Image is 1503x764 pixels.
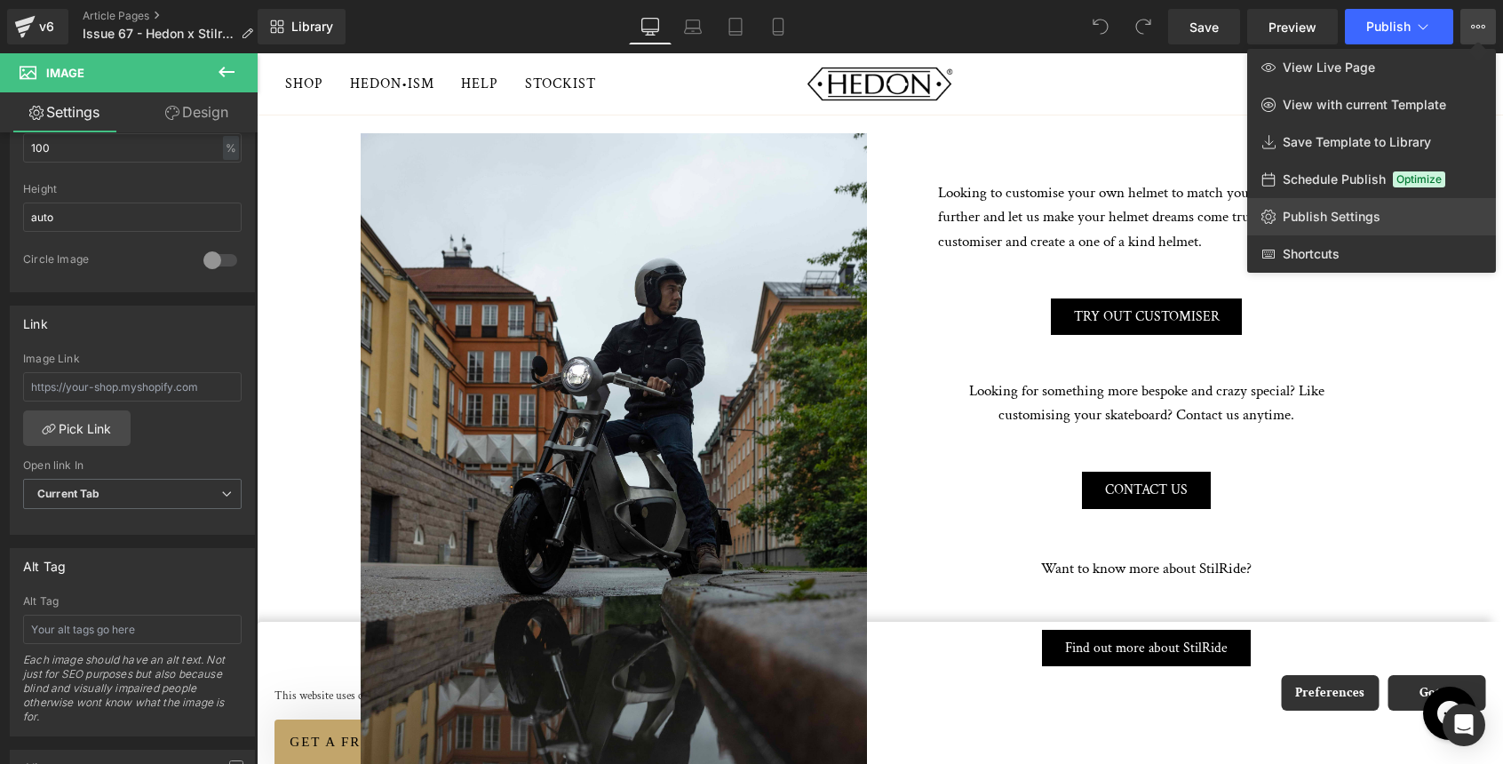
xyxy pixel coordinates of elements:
a: Mobile [757,9,799,44]
button: Undo [1083,9,1118,44]
a: Laptop [672,9,714,44]
div: Image Link [23,353,242,365]
a: Design [132,92,261,132]
span: Issue 67 - Hedon x Stilride [83,27,234,41]
div: Alt Tag [23,549,66,574]
a: Preview [1247,9,1338,44]
a: Article Pages [83,9,267,23]
div: % [223,136,239,160]
span: Find out more about StilRide [808,588,971,602]
span: CONTACT US [848,430,931,444]
input: https://your-shop.myshopify.com [23,372,242,402]
button: Redo [1125,9,1161,44]
input: Your alt tags go here [23,615,242,644]
a: CONTACT US [825,418,953,455]
a: Tablet [714,9,757,44]
span: Library [291,19,333,35]
div: Open Intercom Messenger [1443,704,1485,746]
a: New Library [258,9,346,44]
input: auto [23,133,242,163]
span: Save Template to Library [1283,134,1431,150]
p: Looking for something more bespoke and crazy special? Like customising your skateboard? Contact u... [681,326,1099,374]
a: Find out more about StilRide [785,577,993,613]
span: Preview [1268,18,1316,36]
span: Schedule Publish [1283,171,1386,187]
span: Publish [1366,20,1411,34]
span: Image [46,66,84,80]
iframe: Gorgias live chat messenger [1157,627,1229,693]
div: Link [23,306,48,331]
span: View with current Template [1283,97,1446,113]
p: Want to know more about StilRide? [637,504,1143,528]
div: v6 [36,15,58,38]
span: View Live Page [1283,60,1375,76]
b: Current Tab [37,487,100,500]
div: Each image should have an alt text. Not just for SEO purposes but also because blind and visually... [23,653,242,736]
span: Publish Settings [1283,209,1380,225]
a: v6 [7,9,68,44]
input: auto [23,203,242,232]
span: Shortcuts [1283,246,1340,262]
div: Circle Image [23,252,186,271]
span: Save [1189,18,1219,36]
div: Height [23,183,242,195]
button: Publish [1345,9,1453,44]
p: Looking to customise your own helmet to match your bike? Look no further and let us make your hel... [681,128,1099,201]
a: TRY OUT CUSTOMISER [794,245,985,282]
span: TRY OUT CUSTOMISER [817,257,963,271]
button: View Live PageView with current TemplateSave Template to LibrarySchedule PublishOptimizePublish S... [1460,9,1496,44]
a: Pick Link [23,410,131,446]
a: Desktop [629,9,672,44]
div: Open link In [23,459,242,472]
div: Alt Tag [23,595,242,608]
span: Optimize [1393,171,1445,187]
